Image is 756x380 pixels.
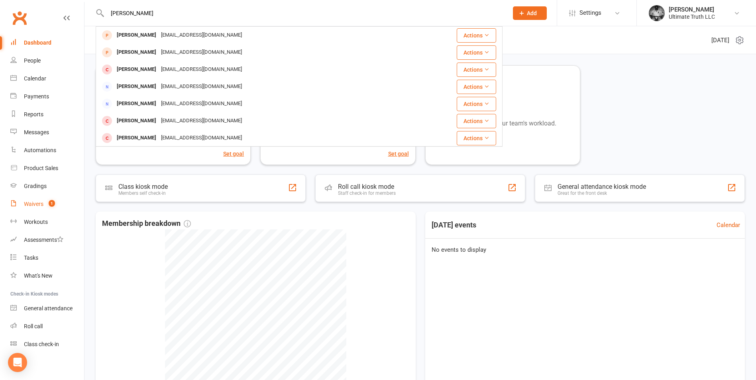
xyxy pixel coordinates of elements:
[669,6,715,13] div: [PERSON_NAME]
[114,98,159,110] div: [PERSON_NAME]
[24,341,59,347] div: Class check-in
[457,45,496,60] button: Actions
[105,8,503,19] input: Search...
[118,183,168,190] div: Class kiosk mode
[24,57,41,64] div: People
[24,39,51,46] div: Dashboard
[114,29,159,41] div: [PERSON_NAME]
[24,237,63,243] div: Assessments
[159,81,244,92] div: [EMAIL_ADDRESS][DOMAIN_NAME]
[457,131,496,145] button: Actions
[24,183,47,189] div: Gradings
[24,201,43,207] div: Waivers
[24,305,73,311] div: General attendance
[24,219,48,225] div: Workouts
[159,132,244,144] div: [EMAIL_ADDRESS][DOMAIN_NAME]
[10,34,84,52] a: Dashboard
[159,98,244,110] div: [EMAIL_ADDRESS][DOMAIN_NAME]
[388,149,409,158] button: Set goal
[579,4,601,22] span: Settings
[432,118,573,129] p: Tasks let you manage your team's workload.
[24,75,46,82] div: Calendar
[527,10,537,16] span: Add
[457,80,496,94] button: Actions
[338,190,396,196] div: Staff check-in for members
[114,81,159,92] div: [PERSON_NAME]
[24,323,43,329] div: Roll call
[10,300,84,317] a: General attendance kiosk mode
[24,255,38,261] div: Tasks
[669,13,715,20] div: Ultimate Truth LLC
[10,195,84,213] a: Waivers 1
[49,200,55,207] span: 1
[223,149,244,158] button: Set goal
[10,159,84,177] a: Product Sales
[10,8,29,28] a: Clubworx
[24,147,56,153] div: Automations
[10,231,84,249] a: Assessments
[10,335,84,353] a: Class kiosk mode
[114,64,159,75] div: [PERSON_NAME]
[10,52,84,70] a: People
[558,183,646,190] div: General attendance kiosk mode
[114,115,159,127] div: [PERSON_NAME]
[513,6,547,20] button: Add
[24,272,53,279] div: What's New
[649,5,665,21] img: thumb_image1535430128.png
[10,123,84,141] a: Messages
[457,63,496,77] button: Actions
[422,239,748,261] div: No events to display
[10,213,84,231] a: Workouts
[457,28,496,43] button: Actions
[10,106,84,123] a: Reports
[558,190,646,196] div: Great for the front desk
[24,165,58,171] div: Product Sales
[10,141,84,159] a: Automations
[24,129,49,135] div: Messages
[457,97,496,111] button: Actions
[10,88,84,106] a: Payments
[159,64,244,75] div: [EMAIL_ADDRESS][DOMAIN_NAME]
[10,267,84,285] a: What's New
[10,317,84,335] a: Roll call
[114,47,159,58] div: [PERSON_NAME]
[10,177,84,195] a: Gradings
[8,353,27,372] div: Open Intercom Messenger
[425,218,483,232] h3: [DATE] events
[118,190,168,196] div: Members self check-in
[711,35,729,45] span: [DATE]
[159,47,244,58] div: [EMAIL_ADDRESS][DOMAIN_NAME]
[159,29,244,41] div: [EMAIL_ADDRESS][DOMAIN_NAME]
[10,249,84,267] a: Tasks
[338,183,396,190] div: Roll call kiosk mode
[102,218,191,229] span: Membership breakdown
[24,93,49,100] div: Payments
[159,115,244,127] div: [EMAIL_ADDRESS][DOMAIN_NAME]
[114,132,159,144] div: [PERSON_NAME]
[717,220,740,230] a: Calendar
[24,111,43,118] div: Reports
[457,114,496,128] button: Actions
[10,70,84,88] a: Calendar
